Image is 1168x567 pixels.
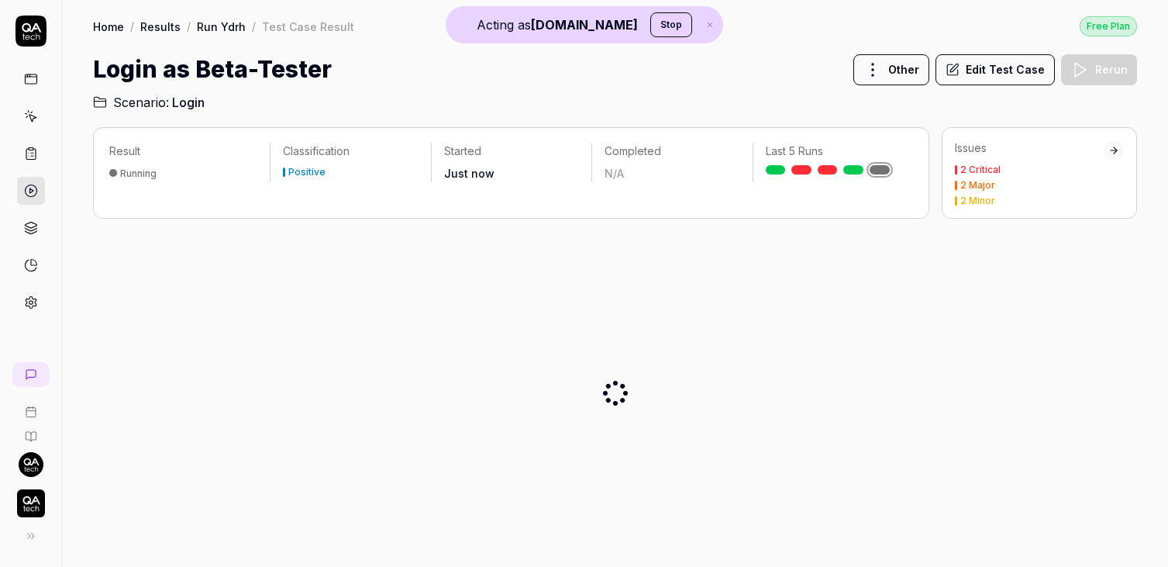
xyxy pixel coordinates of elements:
[12,362,50,387] a: New conversation
[109,143,257,159] p: Result
[283,143,418,159] p: Classification
[960,165,1001,175] div: 2 Critical
[17,489,45,517] img: QA Tech Logo
[1080,16,1137,36] button: Free Plan
[93,93,205,112] a: Scenario:Login
[650,12,692,37] button: Stop
[288,168,326,177] div: Positive
[935,54,1055,85] button: Edit Test Case
[444,167,494,180] time: Just now
[120,168,157,179] div: Running
[262,19,354,34] div: Test Case Result
[197,19,246,34] a: Run Ydrh
[19,452,43,477] img: 7ccf6c19-61ad-4a6c-8811-018b02a1b829.jpg
[110,93,169,112] span: Scenario:
[6,418,55,443] a: Documentation
[960,181,995,190] div: 2 Major
[140,19,181,34] a: Results
[853,54,929,85] button: Other
[130,19,134,34] div: /
[605,167,624,180] span: N/A
[444,143,579,159] p: Started
[955,140,1104,156] div: Issues
[766,143,901,159] p: Last 5 Runs
[187,19,191,34] div: /
[172,93,205,112] span: Login
[93,52,332,87] h1: Login as Beta-Tester
[252,19,256,34] div: /
[960,196,995,206] div: 2 Minor
[1061,54,1137,85] button: Rerun
[6,393,55,418] a: Book a call with us
[605,143,739,159] p: Completed
[93,19,124,34] a: Home
[6,477,55,520] button: QA Tech Logo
